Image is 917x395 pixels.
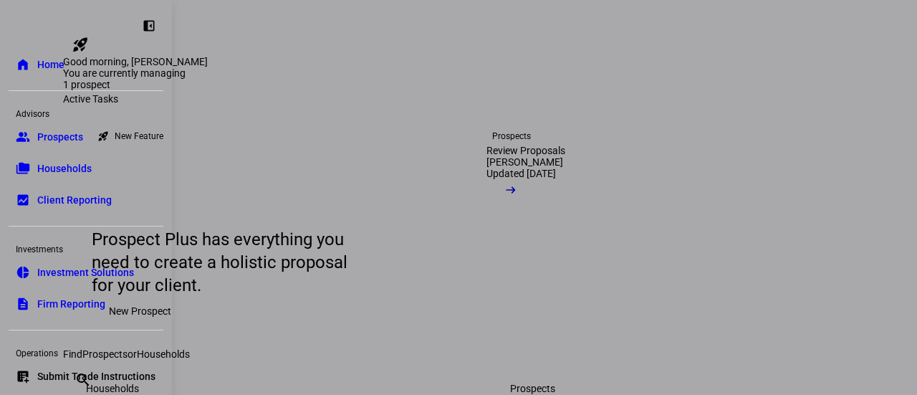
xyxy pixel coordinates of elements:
a: bid_landscapeClient Reporting [9,186,163,214]
eth-mat-symbol: home [16,57,30,72]
eth-mat-symbol: pie_chart [16,265,30,280]
span: Investment Solutions [37,265,134,280]
a: folder_copyHouseholds [9,154,163,183]
span: Home [37,57,64,72]
eth-mat-symbol: list_alt_add [16,369,30,384]
eth-mat-symbol: bid_landscape [16,193,30,207]
a: pie_chartInvestment Solutions [9,258,163,287]
span: Prospects [37,130,83,144]
div: Operations [9,342,163,362]
div: Advisors [9,103,163,123]
eth-mat-symbol: left_panel_close [142,19,156,33]
a: descriptionFirm Reporting [9,290,163,318]
span: Client Reporting [37,193,112,207]
eth-mat-symbol: description [16,297,30,311]
a: groupProspects [9,123,163,151]
eth-mat-symbol: folder_copy [16,161,30,176]
eth-mat-symbol: group [16,130,30,144]
div: Investments [9,238,163,258]
a: homeHome [9,50,163,79]
span: Firm Reporting [37,297,105,311]
span: Submit Trade Instructions [37,369,155,384]
span: Households [37,161,92,176]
